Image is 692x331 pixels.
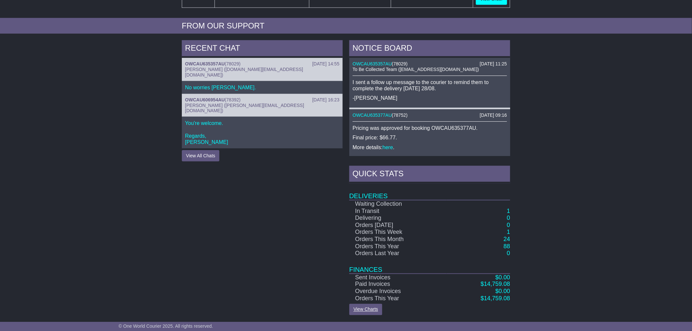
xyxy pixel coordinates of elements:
div: ( ) [185,97,339,103]
span: 0.00 [499,288,510,295]
button: View All Chats [182,150,219,162]
div: [DATE] 14:55 [312,61,339,67]
div: [DATE] 11:25 [480,61,507,67]
p: I sent a follow up message to the courier to remind them to complete the delivery [DATE] 28/08. [353,79,507,92]
td: Delivering [349,215,447,222]
div: Quick Stats [349,166,510,183]
span: 14,759.08 [484,295,510,302]
span: 14,759.08 [484,281,510,287]
a: OWCAU635357AU [353,61,392,66]
a: 24 [504,236,510,242]
a: 1 [507,229,510,235]
div: NOTICE BOARD [349,40,510,58]
span: 78029 [393,61,406,66]
td: Orders [DATE] [349,222,447,229]
span: [PERSON_NAME] ([DOMAIN_NAME][EMAIL_ADDRESS][DOMAIN_NAME]) [185,67,303,78]
div: ( ) [353,61,507,67]
td: Orders This Year [349,295,447,303]
td: Orders This Year [349,243,447,250]
div: ( ) [185,61,339,67]
div: FROM OUR SUPPORT [182,21,510,31]
a: OWCAU635357AU [185,61,225,66]
td: Orders This Month [349,236,447,243]
a: 0 [507,250,510,256]
p: No worries [PERSON_NAME]. [185,84,339,91]
span: 78752 [393,113,406,118]
span: To Be Collected Team ([EMAIL_ADDRESS][DOMAIN_NAME]) [353,67,479,72]
div: [DATE] 16:23 [312,97,339,103]
td: In Transit [349,208,447,215]
span: 78392 [226,97,239,102]
td: Orders Last Year [349,250,447,257]
td: Finances [349,257,510,274]
span: 78029 [226,61,239,66]
span: [PERSON_NAME] ([PERSON_NAME][EMAIL_ADDRESS][DOMAIN_NAME]) [185,103,304,113]
td: Deliveries [349,183,510,200]
p: More details: . [353,144,507,150]
a: $14,759.08 [481,295,510,302]
a: $0.00 [495,288,510,295]
td: Sent Invoices [349,274,447,281]
p: Final price: $66.77. [353,134,507,141]
div: RECENT CHAT [182,40,343,58]
span: © One World Courier 2025. All rights reserved. [119,323,213,329]
a: View Charts [349,304,382,315]
p: -[PERSON_NAME] [353,95,507,101]
p: You're welcome. Regards, [PERSON_NAME] [185,120,339,145]
a: OWCAU606954AU [185,97,225,102]
div: ( ) [353,113,507,118]
td: Overdue Invoices [349,288,447,295]
td: Waiting Collection [349,200,447,208]
a: 1 [507,208,510,214]
a: OWCAU635377AU [353,113,392,118]
a: 0 [507,215,510,221]
span: 0.00 [499,274,510,281]
a: 88 [504,243,510,250]
p: Pricing was approved for booking OWCAU635377AU. [353,125,507,131]
a: $0.00 [495,274,510,281]
a: 0 [507,222,510,228]
a: here [383,145,393,150]
td: Orders This Week [349,229,447,236]
td: Paid Invoices [349,281,447,288]
div: [DATE] 09:16 [480,113,507,118]
a: $14,759.08 [481,281,510,287]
